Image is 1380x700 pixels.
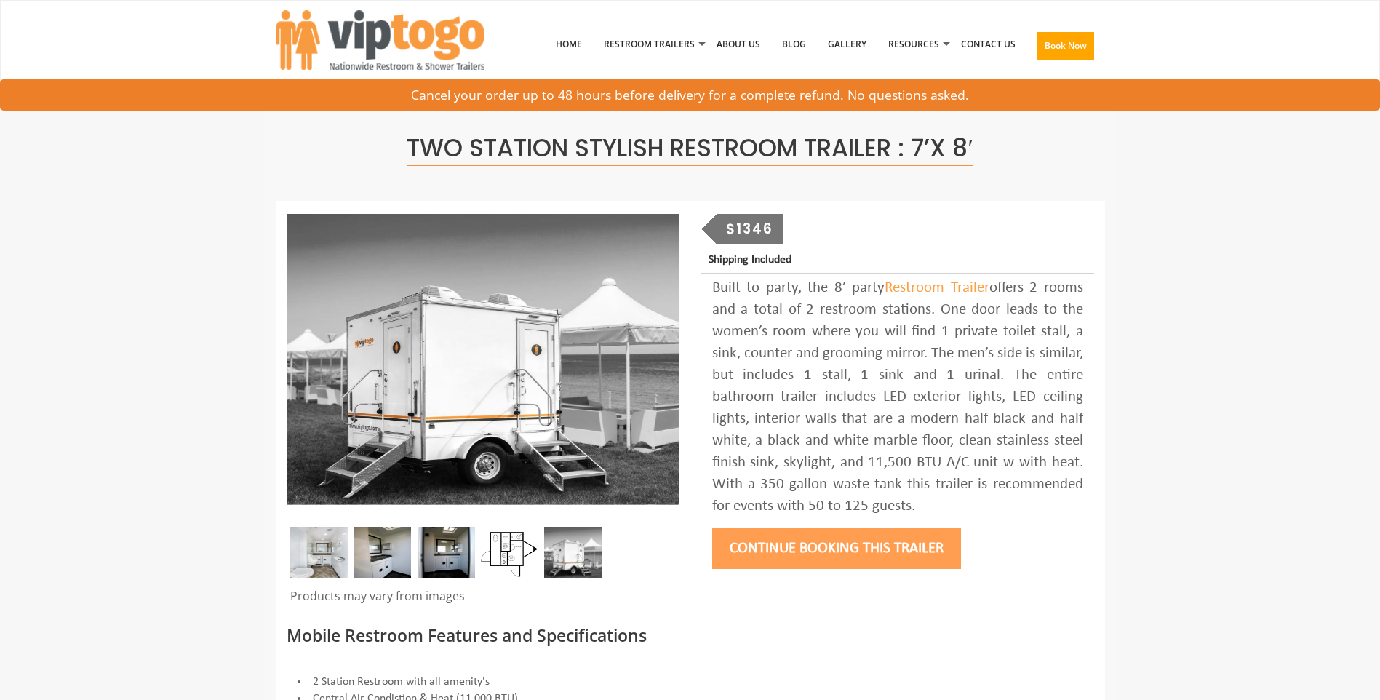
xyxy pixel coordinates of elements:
div: Products may vary from images [287,588,679,613]
p: Shipping Included [709,250,1093,270]
a: Contact Us [950,7,1026,82]
a: About Us [706,7,771,82]
img: Floor Plan of 2 station Mini restroom with sink and toilet [481,527,538,578]
div: $1346 [717,214,783,244]
img: A mini restroom trailer with two separate stations and separate doors for males and females [287,214,679,505]
img: A mini restroom trailer with two separate stations and separate doors for males and females [544,527,602,578]
img: VIPTOGO [276,10,484,70]
a: Gallery [817,7,877,82]
a: Blog [771,7,817,82]
a: Book Now [1026,7,1105,91]
button: Continue Booking this trailer [712,528,961,569]
a: Continue Booking this trailer [712,541,961,556]
span: Two Station Stylish Restroom Trailer : 7’x 8′ [407,131,973,166]
img: Inside of complete restroom with a stall, a urinal, tissue holders, cabinets and mirror [290,527,348,578]
a: Restroom Trailers [593,7,706,82]
li: 2 Station Restroom with all amenity's [287,674,1094,691]
a: Restroom Trailer [885,280,989,295]
h3: Mobile Restroom Features and Specifications [287,627,1094,645]
div: Built to party, the 8’ party offers 2 rooms and a total of 2 restroom stations. One door leads to... [712,277,1083,517]
a: Home [545,7,593,82]
img: DSC_0004_email [418,527,475,578]
img: DSC_0016_email [354,527,411,578]
a: Resources [877,7,950,82]
button: Book Now [1037,32,1094,60]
